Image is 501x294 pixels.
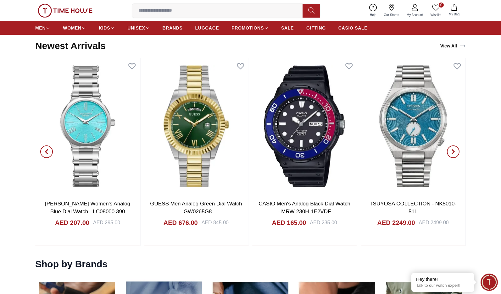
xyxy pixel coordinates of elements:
[63,22,86,34] a: WOMEN
[338,22,368,34] a: CASIO SALE
[164,218,198,227] h4: AED 676.00
[144,58,249,195] img: GUESS Men Analog Green Dial Watch - GW0265G8
[259,201,351,215] a: CASIO Men's Analog Black Dial Watch - MRW-230H-1E2VDF
[163,22,183,34] a: BRANDS
[377,218,415,227] h4: AED 2249.00
[35,259,108,270] h2: Shop by Brands
[306,25,326,31] span: GIFTING
[195,25,219,31] span: LUGGAGE
[380,3,403,19] a: Our Stores
[404,13,426,17] span: My Account
[381,13,402,17] span: Our Stores
[127,22,150,34] a: UNISEX
[445,3,463,18] button: My Bag
[55,218,89,227] h4: AED 207.00
[428,13,444,17] span: Wishlist
[35,40,106,52] h2: Newest Arrivals
[252,58,357,195] img: CASIO Men's Analog Black Dial Watch - MRW-230H-1E2VDF
[446,12,462,17] span: My Bag
[202,219,229,226] div: AED 845.00
[338,25,368,31] span: CASIO SALE
[416,276,470,282] div: Hey there!
[127,25,145,31] span: UNISEX
[306,22,326,34] a: GIFTING
[93,219,120,226] div: AED 295.00
[367,13,379,17] span: Help
[439,41,467,50] a: View All
[99,25,110,31] span: KIDS
[35,22,50,34] a: MEN
[99,22,115,34] a: KIDS
[310,219,337,226] div: AED 235.00
[370,201,456,215] a: TSUYOSA COLLECTION - NK5010-51L
[419,219,449,226] div: AED 2499.00
[150,201,242,215] a: GUESS Men Analog Green Dial Watch - GW0265G8
[45,201,130,215] a: [PERSON_NAME] Women's Analog Blue Dial Watch - LC08000.390
[35,58,140,195] img: Lee Cooper Women's Analog Blue Dial Watch - LC08000.390
[163,25,183,31] span: BRANDS
[272,218,306,227] h4: AED 165.00
[63,25,81,31] span: WOMEN
[439,3,444,8] span: 0
[360,58,465,195] img: TSUYOSA COLLECTION - NK5010-51L
[416,283,470,288] p: Talk to our watch expert!
[195,22,219,34] a: LUGGAGE
[366,3,380,19] a: Help
[231,25,264,31] span: PROMOTIONS
[231,22,269,34] a: PROMOTIONS
[427,3,445,19] a: 0Wishlist
[35,25,46,31] span: MEN
[281,22,294,34] a: SALE
[281,25,294,31] span: SALE
[38,4,92,18] img: ...
[481,274,498,291] div: Chat Widget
